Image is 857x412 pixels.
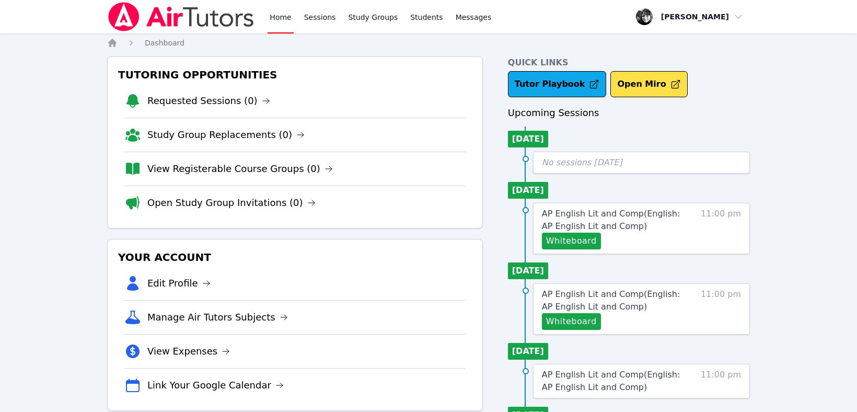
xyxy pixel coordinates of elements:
a: Requested Sessions (0) [147,94,270,108]
a: View Registerable Course Groups (0) [147,162,333,176]
a: Open Study Group Invitations (0) [147,196,316,210]
span: AP English Lit and Comp ( English: AP English Lit and Comp ) [542,289,680,312]
li: [DATE] [508,262,548,279]
h3: Tutoring Opportunities [116,65,474,84]
a: Edit Profile [147,276,211,291]
img: Air Tutors [107,2,255,31]
a: AP English Lit and Comp(English: AP English Lit and Comp) [542,369,691,394]
nav: Breadcrumb [107,38,750,48]
a: Link Your Google Calendar [147,378,284,393]
span: Dashboard [145,39,184,47]
a: View Expenses [147,344,230,359]
span: AP English Lit and Comp ( English: AP English Lit and Comp ) [542,209,680,231]
a: Study Group Replacements (0) [147,128,305,142]
span: No sessions [DATE] [542,157,622,167]
li: [DATE] [508,343,548,360]
span: 11:00 pm [701,208,741,249]
button: Whiteboard [542,313,601,330]
a: Dashboard [145,38,184,48]
span: 11:00 pm [701,369,741,394]
a: AP English Lit and Comp(English: AP English Lit and Comp) [542,288,691,313]
span: 11:00 pm [701,288,741,330]
h4: Quick Links [508,56,750,69]
h3: Your Account [116,248,474,267]
li: [DATE] [508,182,548,199]
h3: Upcoming Sessions [508,106,750,120]
li: [DATE] [508,131,548,147]
button: Open Miro [610,71,687,97]
a: Manage Air Tutors Subjects [147,310,288,325]
a: AP English Lit and Comp(English: AP English Lit and Comp) [542,208,691,233]
a: Tutor Playbook [508,71,607,97]
span: AP English Lit and Comp ( English: AP English Lit and Comp ) [542,370,680,392]
button: Whiteboard [542,233,601,249]
span: Messages [456,12,492,22]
